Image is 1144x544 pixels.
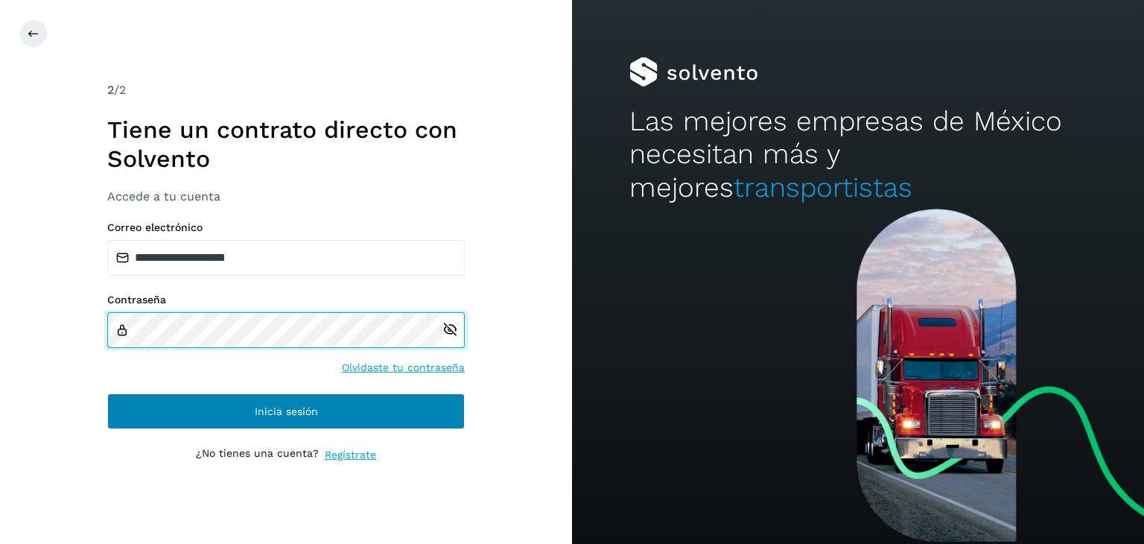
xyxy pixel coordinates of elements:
p: ¿No tienes una cuenta? [196,447,319,463]
div: /2 [107,81,465,99]
label: Correo electrónico [107,221,465,234]
span: 2 [107,83,114,97]
a: Regístrate [325,447,376,463]
button: Inicia sesión [107,393,465,429]
h2: Las mejores empresas de México necesitan más y mejores [629,105,1087,204]
label: Contraseña [107,294,465,306]
h3: Accede a tu cuenta [107,189,465,203]
h1: Tiene un contrato directo con Solvento [107,116,465,173]
span: transportistas [734,171,912,203]
a: Olvidaste tu contraseña [342,360,465,376]
span: Inicia sesión [255,406,318,417]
